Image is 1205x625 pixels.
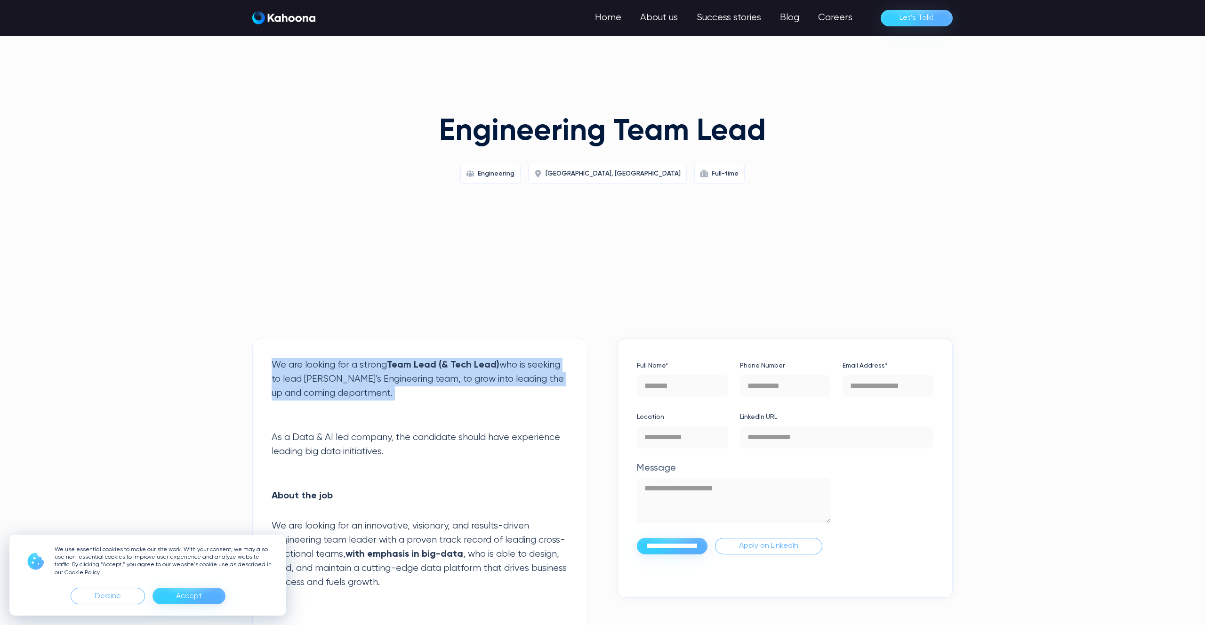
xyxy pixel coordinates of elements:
[740,409,933,425] label: LinkedIn URL
[272,519,568,590] p: We are looking for an innovative, visionary, and results-driven Engineering team leader with a pr...
[252,11,315,25] a: home
[637,358,728,373] label: Full Name*
[900,10,934,25] div: Let’s Talk!
[252,11,315,24] img: Kahoona logo white
[740,358,831,373] label: Phone Number
[881,10,953,26] a: Let’s Talk!
[809,8,862,27] a: Careers
[637,358,933,554] form: Application Form
[715,538,822,554] a: Apply on LinkedIn
[387,361,499,370] strong: Team Lead (& Tech Lead)
[771,8,809,27] a: Blog
[637,409,728,425] label: Location
[153,588,225,604] div: Accept
[687,8,771,27] a: Success stories
[95,589,121,604] div: Decline
[345,550,463,559] strong: with emphasis in big-data
[586,8,631,27] a: Home
[272,491,333,501] strong: About the job
[272,431,568,473] p: As a Data & AI led company, the candidate should have experience leading big data initiatives. ‍
[55,546,275,577] p: We use essential cookies to make our site work. With your consent, we may also use non-essential ...
[478,166,514,181] div: Engineering
[843,358,933,373] label: Email Address*
[176,589,202,604] div: Accept
[546,166,681,181] div: [GEOGRAPHIC_DATA], [GEOGRAPHIC_DATA]
[631,8,687,27] a: About us
[712,166,739,181] div: Full-time
[272,358,568,415] p: We are looking for a strong who is seeking to lead [PERSON_NAME]’s Engineering team, to grow into...
[637,461,830,476] label: Message
[71,588,145,604] div: Decline
[422,115,783,148] h1: Engineering Team Lead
